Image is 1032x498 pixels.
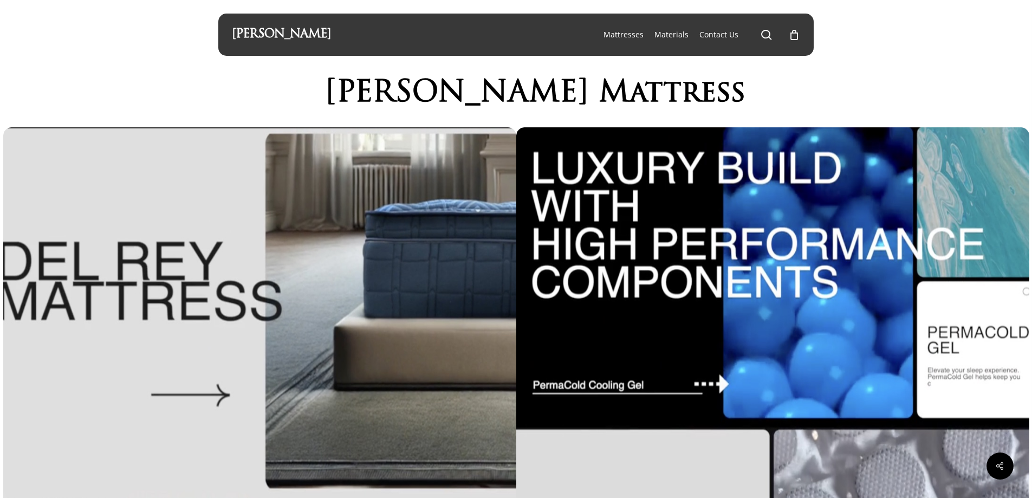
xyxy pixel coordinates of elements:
a: Materials [654,29,689,40]
h1: [PERSON_NAME] Mattress [256,77,814,111]
a: Mattresses [603,29,644,40]
nav: Main Menu [598,14,800,56]
a: Contact Us [699,29,738,40]
a: Cart [788,29,800,41]
a: [PERSON_NAME] [232,29,331,41]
